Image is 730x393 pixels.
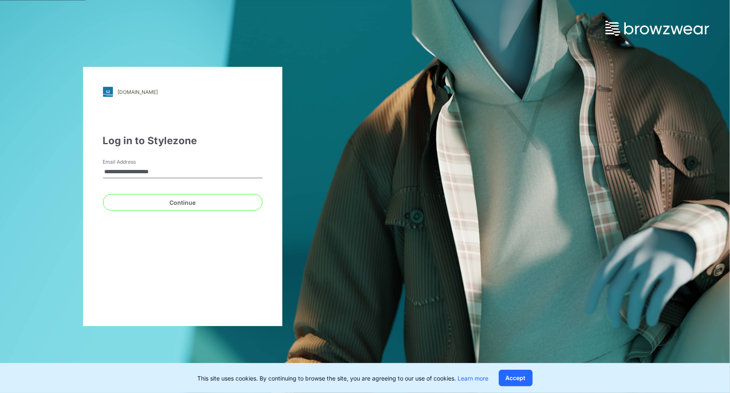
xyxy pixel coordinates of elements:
button: Accept [499,370,533,386]
label: Email Address [103,158,161,166]
div: Log in to Stylezone [103,133,262,148]
a: [DOMAIN_NAME] [103,87,262,97]
img: svg+xml;base64,PHN2ZyB3aWR0aD0iMjgiIGhlaWdodD0iMjgiIHZpZXdCb3g9IjAgMCAyOCAyOCIgZmlsbD0ibm9uZSIgeG... [103,87,113,97]
img: browzwear-logo.73288ffb.svg [605,21,709,36]
a: Learn more [458,375,489,382]
button: Continue [103,194,262,211]
div: [DOMAIN_NAME] [118,89,158,95]
p: This site uses cookies. By continuing to browse the site, you are agreeing to our use of cookies. [198,374,489,383]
